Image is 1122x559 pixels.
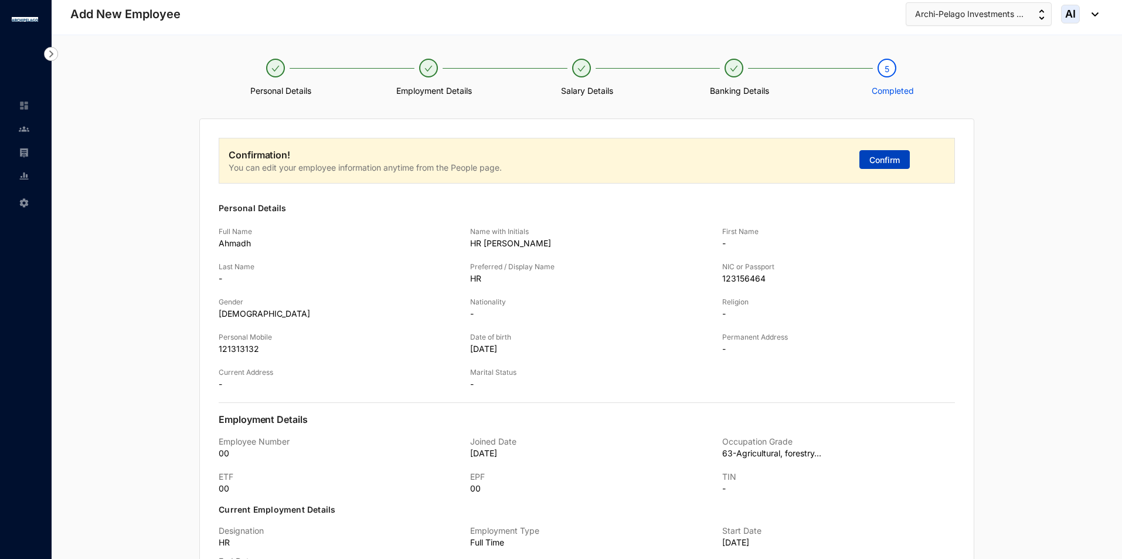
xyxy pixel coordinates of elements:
[722,525,955,537] p: Start Date
[470,308,703,320] p: -
[470,226,703,238] p: Name with Initials
[470,343,703,355] p: [DATE]
[219,367,451,378] p: Current Address
[722,261,955,273] p: NIC or Passport
[9,141,38,164] li: Payroll
[869,154,900,166] span: Confirm
[470,238,703,249] p: HR [PERSON_NAME]
[470,436,703,448] p: Joined Date
[9,164,38,188] li: Reports
[19,124,29,134] img: people-unselected.118708e94b43a90eceab.svg
[19,198,29,208] img: settings-unselected.1febfda315e6e19643a1.svg
[219,273,451,284] p: -
[1065,9,1076,19] span: AI
[219,331,451,343] p: Personal Mobile
[859,150,910,169] button: Confirm
[229,162,850,174] p: You can edit your employee information anytime from the People page.
[722,483,726,493] span: -
[722,331,955,343] p: Permanent Address
[722,308,955,320] p: -
[219,483,229,493] span: 00
[19,100,29,111] img: home-unselected.a29eae3204392db15eaf.svg
[470,331,703,343] p: Date of birth
[906,2,1052,26] button: Archi-Pelago Investments ...
[219,226,451,238] p: Full Name
[219,436,451,448] p: Employee Number
[722,273,955,284] p: 123156464
[470,448,497,458] span: [DATE]
[577,65,586,73] span: check
[470,378,703,390] p: -
[219,261,451,273] p: Last Name
[271,65,280,73] span: check
[219,403,955,436] p: Employment Details
[722,471,955,483] p: TIN
[470,296,703,308] p: Nationality
[701,84,778,97] div: Banking Details
[722,238,955,249] p: -
[470,483,481,493] span: 00
[396,84,472,97] div: Employment Details
[730,65,738,73] span: check
[219,537,451,548] p: HR
[470,525,703,537] p: Employment Type
[722,343,955,355] p: -
[470,367,703,378] p: Marital Status
[1086,12,1099,16] img: dropdown-black.8e83cc76930a90b1a4fdb6d089b7bf3a.svg
[219,343,451,355] p: 121313132
[9,94,38,117] li: Home
[885,64,889,74] span: 5
[219,308,451,320] p: [DEMOGRAPHIC_DATA]
[219,494,955,525] p: Current Employment Details
[549,84,625,97] div: Salary Details
[70,6,181,22] p: Add New Employee
[219,238,451,249] p: Ahmadh
[915,8,1024,21] span: Archi-Pelago Investments ...
[44,47,58,61] img: nav-icon-right.af6afadce00d159da59955279c43614e.svg
[219,448,229,458] span: 00
[470,537,703,548] p: Full Time
[9,117,38,141] li: Contacts
[1039,9,1045,20] img: up-down-arrow.74152d26bf9780fbf563ca9c90304185.svg
[219,378,451,390] p: -
[722,296,955,308] p: Religion
[19,147,29,158] img: payroll-unselected.b590312f920e76f0c668.svg
[219,184,955,214] p: Personal Details
[470,261,703,273] p: Preferred / Display Name
[722,226,955,238] p: First Name
[219,471,451,483] p: ETF
[243,84,319,97] div: Personal Details
[854,84,931,97] div: Completed
[424,65,433,73] span: check
[229,148,850,162] p: Confirmation!
[470,273,703,284] p: HR
[12,17,38,22] img: logo
[219,296,451,308] p: Gender
[722,436,955,448] p: Occupation Grade
[722,448,821,458] span: 63-Agricultural, forestry...
[722,537,955,548] p: [DATE]
[470,471,703,483] p: EPF
[219,525,451,537] p: Designation
[19,171,29,181] img: report-unselected.e6a6b4230fc7da01f883.svg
